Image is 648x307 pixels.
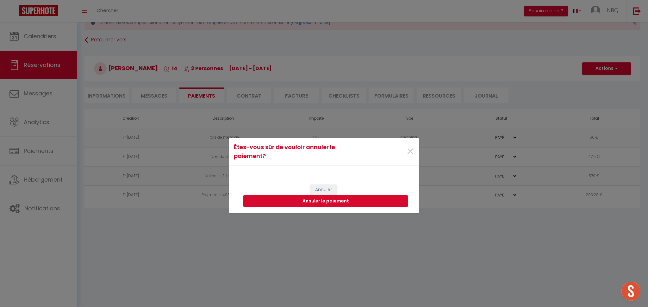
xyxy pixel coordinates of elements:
button: Annuler le paiement [243,195,408,207]
button: Annuler [310,184,337,195]
span: × [406,142,414,161]
button: Close [406,145,414,159]
div: Ouvrir le chat [621,282,640,301]
h4: Êtes-vous sûr de vouloir annuler le paiement? [234,143,351,161]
